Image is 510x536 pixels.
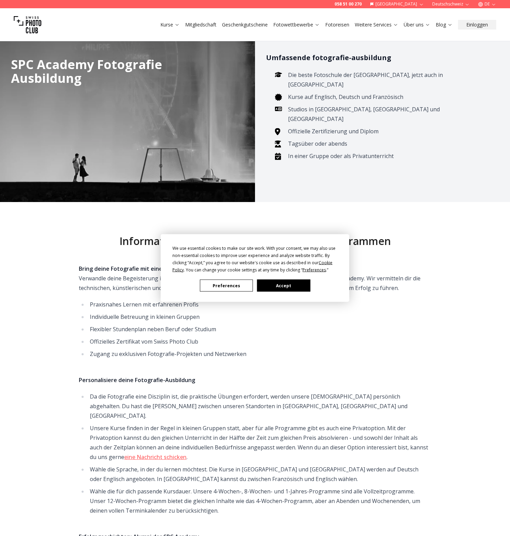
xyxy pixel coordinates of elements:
[172,245,338,273] div: We use essential cookies to make our site work. With your consent, we may also use non-essential ...
[257,280,310,292] button: Accept
[172,260,332,273] span: Cookie Policy
[200,280,253,292] button: Preferences
[161,234,349,302] div: Cookie Consent Prompt
[302,267,326,273] span: Preferences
